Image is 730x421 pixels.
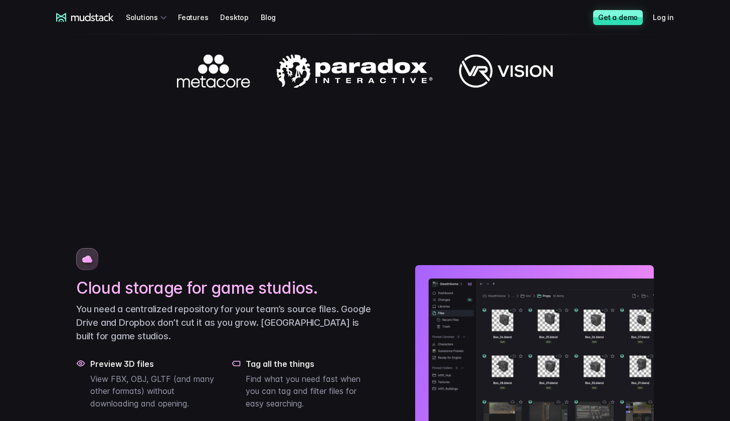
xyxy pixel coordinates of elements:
span: Last name [167,1,205,9]
p: You need a centralized repository for your team’s source files. Google Drive and Dropbox don’t cu... [76,302,375,343]
a: Desktop [220,8,261,27]
a: Get a demo [593,10,643,25]
a: mudstack logo [56,13,114,22]
h4: Tag all the things [246,359,375,369]
p: Find what you need fast when you can tag and filter files for easy searching. [246,373,375,410]
span: Art team size [167,83,214,91]
h4: Preview 3D files [90,359,220,369]
input: Work with outsourced artists? [3,182,9,188]
a: Log in [653,8,686,27]
div: Solutions [126,8,170,27]
span: Job title [167,42,195,50]
a: Features [178,8,220,27]
p: View FBX, OBJ, GLTF (and many other formats) without downloading and opening. [90,373,220,410]
span: Work with outsourced artists? [12,181,117,190]
a: Blog [261,8,288,27]
h2: Cloud storage for game studios. [76,278,375,298]
img: Logos of companies using mudstack. [177,55,553,88]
